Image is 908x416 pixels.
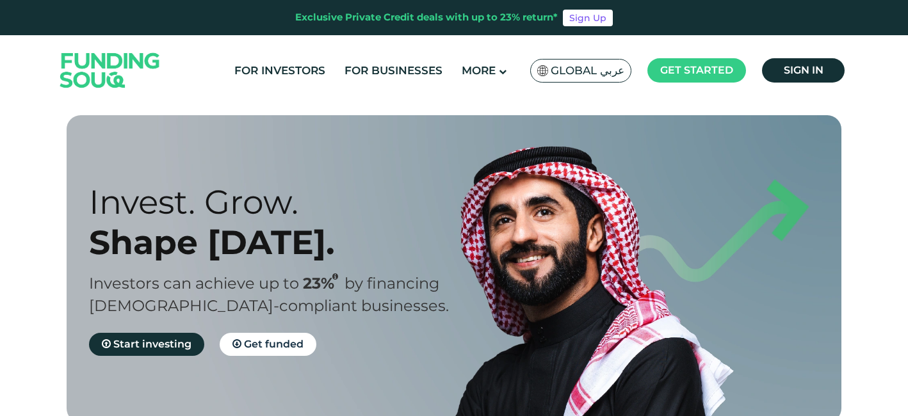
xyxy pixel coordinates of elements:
[244,338,304,350] span: Get funded
[341,60,446,81] a: For Businesses
[113,338,191,350] span: Start investing
[537,65,549,76] img: SA Flag
[563,10,613,26] a: Sign Up
[660,64,733,76] span: Get started
[89,182,476,222] div: Invest. Grow.
[303,274,345,292] span: 23%
[220,333,316,356] a: Get funded
[89,274,299,292] span: Investors can achieve up to
[332,273,338,280] i: 23% IRR (expected) ~ 15% Net yield (expected)
[89,333,204,356] a: Start investing
[551,63,624,78] span: Global عربي
[784,64,823,76] span: Sign in
[295,10,558,25] div: Exclusive Private Credit deals with up to 23% return*
[231,60,328,81] a: For Investors
[462,64,496,77] span: More
[89,222,476,262] div: Shape [DATE].
[762,58,845,83] a: Sign in
[47,38,173,102] img: Logo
